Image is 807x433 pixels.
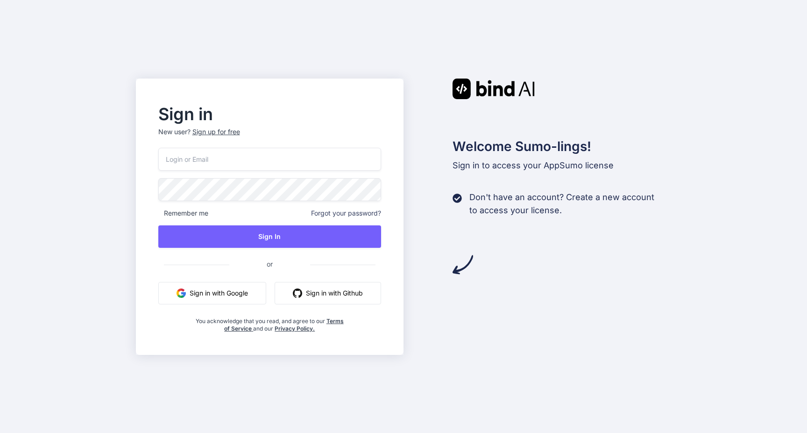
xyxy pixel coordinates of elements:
img: arrow [453,254,473,275]
button: Sign In [158,225,382,248]
h2: Sign in [158,107,382,122]
p: Don't have an account? Create a new account to access your license. [469,191,654,217]
span: or [229,253,310,275]
a: Terms of Service [224,318,344,332]
button: Sign in with Github [275,282,381,304]
p: New user? [158,127,382,148]
input: Login or Email [158,148,382,171]
h2: Welcome Sumo-lings! [453,137,672,156]
div: Sign up for free [192,127,240,137]
button: Sign in with Google [158,282,266,304]
img: github [293,289,302,298]
div: You acknowledge that you read, and agree to our and our [195,312,344,332]
span: Forgot your password? [311,209,381,218]
p: Sign in to access your AppSumo license [453,159,672,172]
img: Bind AI logo [453,79,535,99]
img: google [177,289,186,298]
span: Remember me [158,209,208,218]
a: Privacy Policy. [275,325,315,332]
